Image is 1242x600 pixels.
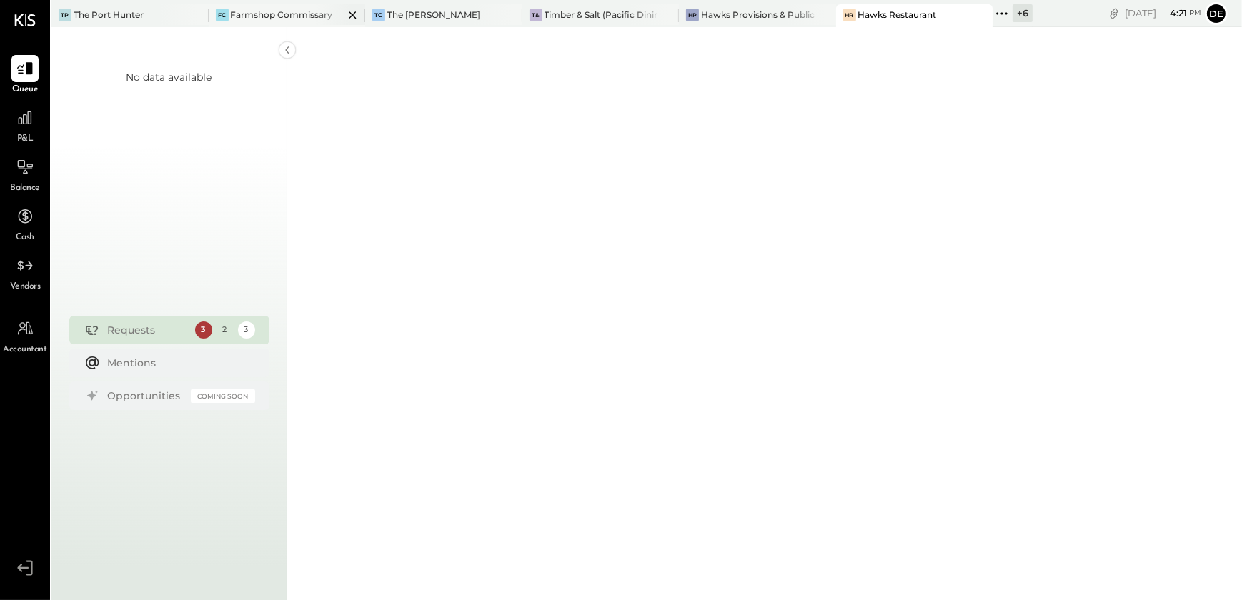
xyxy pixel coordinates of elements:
div: Mentions [108,356,248,370]
div: Hawks Provisions & Public House [701,9,815,21]
span: Cash [16,231,34,244]
div: TP [59,9,71,21]
a: Cash [1,203,49,244]
div: copy link [1107,6,1121,21]
span: Queue [12,84,39,96]
span: Balance [10,182,40,195]
div: 2 [217,321,234,339]
div: TC [372,9,385,21]
div: + 6 [1013,4,1033,22]
div: Coming Soon [191,389,255,403]
button: De [1205,2,1228,25]
span: Accountant [4,344,47,356]
div: T& [530,9,542,21]
div: Opportunities [108,389,184,403]
a: Accountant [1,315,49,356]
a: Queue [1,55,49,96]
span: P&L [17,133,34,146]
div: HR [843,9,856,21]
a: P&L [1,104,49,146]
div: 3 [195,321,212,339]
div: [DATE] [1125,6,1201,20]
div: No data available [126,70,212,84]
div: 3 [238,321,255,339]
div: Farmshop Commissary [231,9,333,21]
div: The Port Hunter [74,9,144,21]
div: Hawks Restaurant [858,9,937,21]
div: FC [216,9,229,21]
a: Balance [1,154,49,195]
div: Requests [108,323,188,337]
div: The [PERSON_NAME] [387,9,480,21]
div: HP [686,9,699,21]
a: Vendors [1,252,49,294]
span: Vendors [10,281,41,294]
div: Timber & Salt (Pacific Dining CA1 LLC) [545,9,658,21]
